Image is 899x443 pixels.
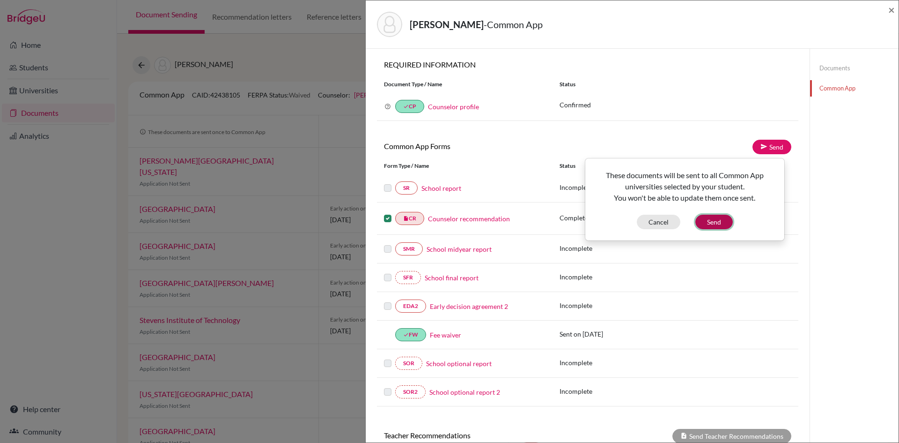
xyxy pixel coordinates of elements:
[395,385,426,398] a: SOR2
[395,242,423,255] a: SMR
[695,215,733,229] button: Send
[403,332,409,338] i: done
[377,431,588,440] h6: Teacher Recommendations
[810,60,899,76] a: Documents
[395,181,418,195] a: SR
[395,271,421,284] a: SFR
[429,387,500,397] a: School optional report 2
[403,216,409,221] i: insert_drive_file
[430,330,461,340] a: Fee waiver
[810,80,899,97] a: Common App
[395,328,426,341] a: doneFW
[395,212,424,225] a: insert_drive_fileCR
[426,359,492,368] a: School optional report
[395,100,424,113] a: doneCP
[377,142,588,150] h6: Common App Forms
[752,140,791,154] a: Send
[560,358,656,368] p: Incomplete
[428,103,479,111] a: Counselor profile
[560,329,656,339] p: Sent on [DATE]
[560,162,656,170] div: Status
[585,158,785,241] div: Send
[428,214,510,224] a: Counselor recommendation
[427,244,492,254] a: School midyear report
[425,273,479,283] a: School final report
[377,60,798,69] h6: REQUIRED INFORMATION
[377,80,553,89] div: Document Type / Name
[377,162,553,170] div: Form Type / Name
[560,182,656,192] p: Incomplete
[395,357,422,370] a: SOR
[888,3,895,16] span: ×
[484,19,543,30] span: - Common App
[421,183,461,193] a: School report
[593,170,777,203] p: These documents will be sent to all Common App universities selected by your student. You won't b...
[888,4,895,15] button: Close
[430,301,508,311] a: Early decision agreement 2
[560,272,656,282] p: Incomplete
[395,300,426,313] a: EDA2
[637,215,680,229] button: Cancel
[560,243,656,253] p: Incomplete
[560,300,656,310] p: Incomplete
[410,19,484,30] strong: [PERSON_NAME]
[560,213,656,223] p: Complete
[403,104,409,109] i: done
[553,80,798,89] div: Status
[560,100,791,110] p: Confirmed
[560,386,656,396] p: Incomplete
